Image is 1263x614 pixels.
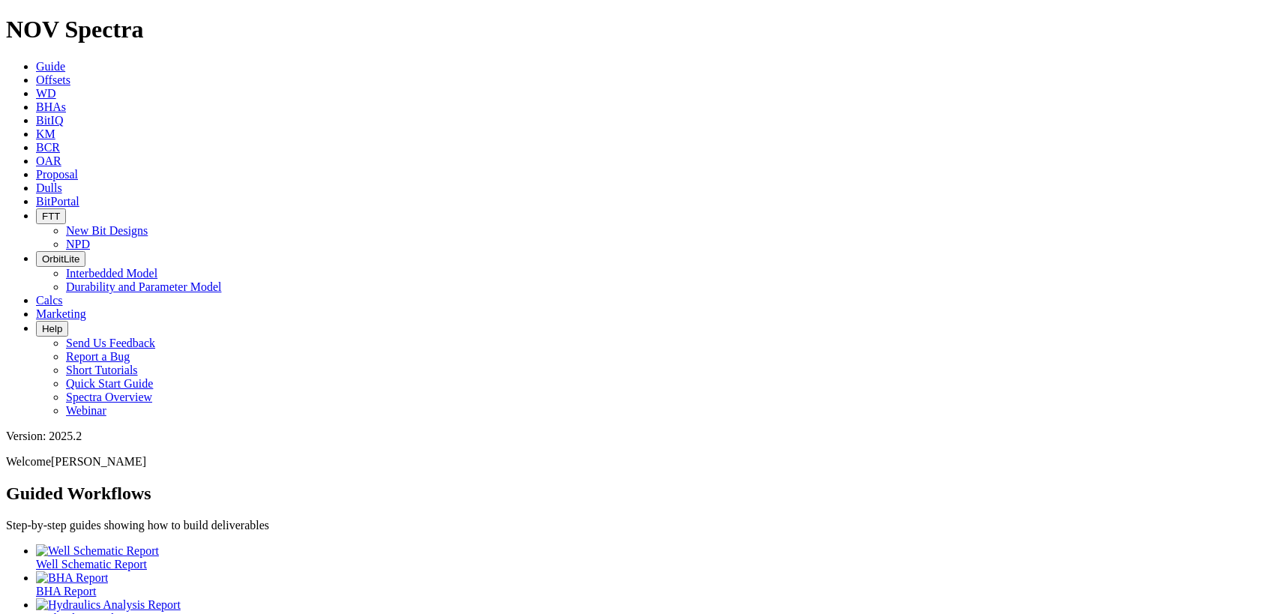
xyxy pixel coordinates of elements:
a: BHAs [36,100,66,113]
a: BitPortal [36,195,79,208]
a: New Bit Designs [66,224,148,237]
h1: NOV Spectra [6,16,1257,43]
a: Interbedded Model [66,267,157,280]
a: OAR [36,154,61,167]
span: Well Schematic Report [36,558,147,571]
a: BHA Report BHA Report [36,571,1257,598]
a: Proposal [36,168,78,181]
h2: Guided Workflows [6,484,1257,504]
img: BHA Report [36,571,108,585]
a: Well Schematic Report Well Schematic Report [36,544,1257,571]
a: Spectra Overview [66,391,152,403]
a: Offsets [36,73,70,86]
a: Short Tutorials [66,364,138,376]
a: BCR [36,141,60,154]
a: Marketing [36,307,86,320]
a: KM [36,127,55,140]
span: [PERSON_NAME] [51,455,146,468]
a: BitIQ [36,114,63,127]
a: Quick Start Guide [66,377,153,390]
span: BHA Report [36,585,96,598]
span: FTT [42,211,60,222]
button: FTT [36,208,66,224]
a: Webinar [66,404,106,417]
a: Dulls [36,181,62,194]
button: OrbitLite [36,251,85,267]
span: Help [42,323,62,334]
button: Help [36,321,68,337]
span: OrbitLite [42,253,79,265]
p: Step-by-step guides showing how to build deliverables [6,519,1257,532]
img: Well Schematic Report [36,544,159,558]
a: Calcs [36,294,63,307]
img: Hydraulics Analysis Report [36,598,181,612]
a: NPD [66,238,90,250]
a: WD [36,87,56,100]
div: Version: 2025.2 [6,430,1257,443]
p: Welcome [6,455,1257,469]
a: Report a Bug [66,350,130,363]
a: Guide [36,60,65,73]
a: Durability and Parameter Model [66,280,222,293]
a: Send Us Feedback [66,337,155,349]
